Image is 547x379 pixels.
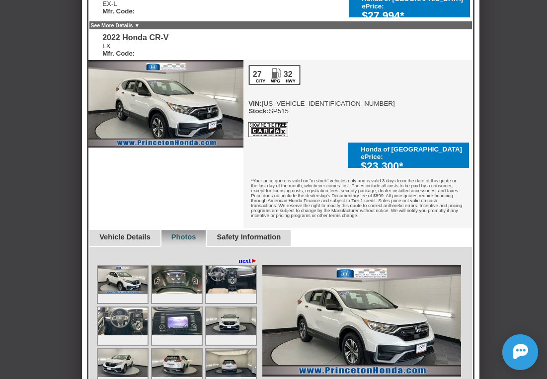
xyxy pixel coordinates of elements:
b: Mfr. Code: [102,50,135,57]
b: Mfr. Code: [102,7,135,15]
img: Image.aspx [98,266,148,294]
div: 27 [252,70,262,79]
img: Image.aspx [206,349,256,377]
a: Photos [171,233,196,241]
div: Honda of [GEOGRAPHIC_DATA] ePrice: [361,146,464,160]
a: Safety Information [217,233,281,241]
img: Image.aspx [206,266,256,294]
img: icon_carfax.png [248,122,288,137]
div: 32 [283,70,293,79]
img: 2022 Honda CR-V [88,60,243,148]
img: Image.aspx [152,349,202,377]
iframe: Chat Assistance [458,325,547,379]
div: *Your price quote is valid on "in stock" vehicles only and is valid 3 days from the date of this ... [243,171,472,228]
img: Image.aspx [262,265,461,377]
div: 2022 Honda CR-V [102,33,168,42]
div: [US_VEHICLE_IDENTIFICATION_NUMBER] SP515 [248,65,395,139]
span: ► [251,257,257,264]
img: Image.aspx [98,307,148,335]
div: $23,300* [361,160,464,173]
a: See More Details ▼ [90,22,140,28]
b: VIN: [248,100,262,107]
a: next► [239,257,258,265]
a: Vehicle Details [99,233,151,241]
img: Image.aspx [206,307,256,335]
img: Image.aspx [152,307,202,335]
b: Stock: [248,107,269,115]
div: LX [102,42,168,57]
div: $27,994* [362,10,465,22]
img: Image.aspx [98,349,148,377]
img: Image.aspx [152,266,202,294]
